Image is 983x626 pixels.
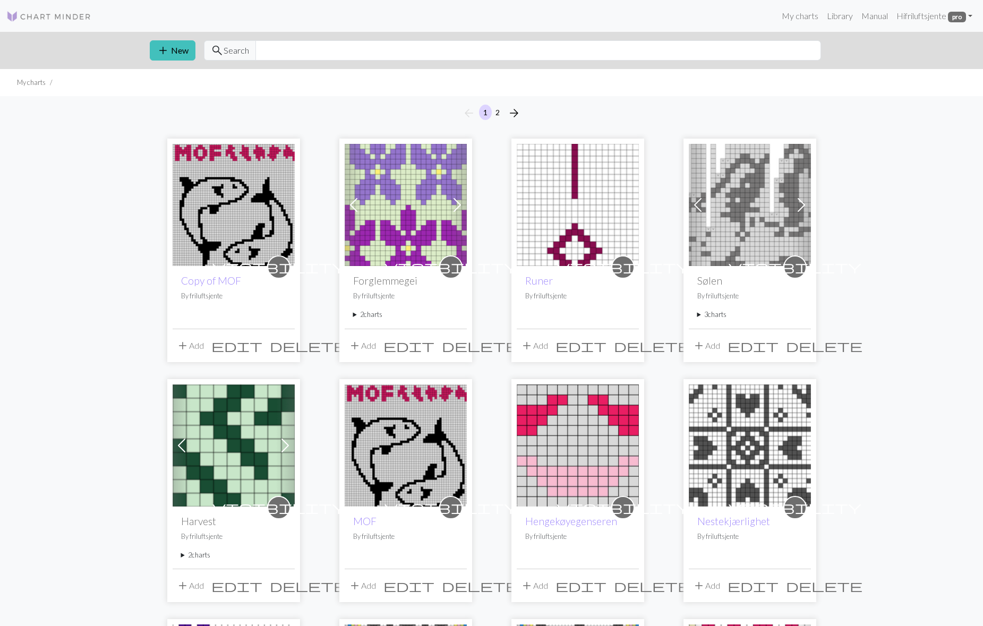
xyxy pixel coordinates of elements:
[552,576,610,596] button: Edit
[729,499,861,516] span: visibility
[176,578,189,593] span: add
[442,578,518,593] span: delete
[173,336,208,356] button: Add
[503,105,525,122] button: Next
[693,338,705,353] span: add
[211,339,262,352] i: Edit
[479,105,492,120] button: 1
[212,256,345,278] i: private
[614,578,690,593] span: delete
[438,576,522,596] button: Delete
[345,199,467,209] a: Forglemmegei
[728,339,779,352] i: Edit
[211,579,262,592] i: Edit
[384,256,517,278] i: private
[729,259,861,275] span: visibility
[212,497,345,518] i: private
[728,579,779,592] i: Edit
[729,256,861,278] i: private
[525,531,630,542] p: By friluftsjente
[520,338,533,353] span: add
[555,338,606,353] span: edit
[353,531,458,542] p: By friluftsjente
[270,338,346,353] span: delete
[173,199,295,209] a: MOF
[555,579,606,592] i: Edit
[728,578,779,593] span: edit
[383,578,434,593] span: edit
[689,336,724,356] button: Add
[383,339,434,352] i: Edit
[689,384,811,507] img: Nestekjærlighet
[823,5,857,27] a: Library
[557,259,689,275] span: visibility
[212,259,345,275] span: visibility
[610,576,694,596] button: Delete
[689,576,724,596] button: Add
[345,336,380,356] button: Add
[150,40,195,61] button: New
[380,576,438,596] button: Edit
[157,43,169,58] span: add
[270,578,346,593] span: delete
[181,531,286,542] p: By friluftsjente
[697,291,802,301] p: By friluftsjente
[211,578,262,593] span: edit
[508,106,520,121] span: arrow_forward
[517,199,639,209] a: Algiz og Othala
[176,338,189,353] span: add
[458,105,525,122] nav: Page navigation
[693,578,705,593] span: add
[442,338,518,353] span: delete
[345,576,380,596] button: Add
[348,578,361,593] span: add
[384,499,517,516] span: visibility
[517,144,639,266] img: Algiz og Othala
[782,576,866,596] button: Delete
[438,336,522,356] button: Delete
[697,275,802,287] h2: Sølen
[384,259,517,275] span: visibility
[383,338,434,353] span: edit
[211,338,262,353] span: edit
[724,576,782,596] button: Edit
[689,439,811,449] a: Nestekjærlighet
[697,310,802,320] summary: 3charts
[614,338,690,353] span: delete
[173,144,295,266] img: MOF
[353,275,458,287] h2: Forglemmegei
[728,338,779,353] span: edit
[610,336,694,356] button: Delete
[724,336,782,356] button: Edit
[181,550,286,560] summary: 2charts
[266,576,350,596] button: Delete
[353,515,377,527] a: MOF
[525,275,553,287] a: Runer
[211,43,224,58] span: search
[208,336,266,356] button: Edit
[491,105,504,120] button: 2
[345,144,467,266] img: Forglemmegei
[345,384,467,507] img: MOF
[552,336,610,356] button: Edit
[224,44,249,57] span: Search
[689,144,811,266] img: Rendalssølen
[892,5,977,27] a: Hifriluftsjente pro
[208,576,266,596] button: Edit
[517,576,552,596] button: Add
[173,384,295,507] img: Harvest
[345,439,467,449] a: MOF
[786,578,862,593] span: delete
[517,336,552,356] button: Add
[17,78,46,88] li: My charts
[777,5,823,27] a: My charts
[383,579,434,592] i: Edit
[173,439,295,449] a: Harvest
[557,499,689,516] span: visibility
[212,499,345,516] span: visibility
[786,338,862,353] span: delete
[782,336,866,356] button: Delete
[857,5,892,27] a: Manual
[555,578,606,593] span: edit
[729,497,861,518] i: private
